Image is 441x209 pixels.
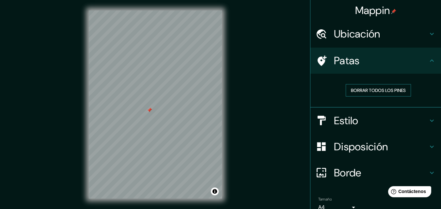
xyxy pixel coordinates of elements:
div: Disposición [310,134,441,160]
font: Estilo [334,114,358,127]
img: pin-icon.png [391,9,396,14]
button: Activar o desactivar atribución [211,187,219,195]
font: Mappin [355,4,390,17]
font: Tamaño [318,197,332,202]
font: Borde [334,166,361,180]
canvas: Mapa [89,10,222,199]
div: Borde [310,160,441,186]
div: Patas [310,48,441,74]
font: Patas [334,54,360,67]
font: Disposición [334,140,388,154]
button: Borrar todos los pines [346,84,411,97]
iframe: Lanzador de widgets de ayuda [383,184,434,202]
div: Ubicación [310,21,441,47]
div: Estilo [310,108,441,134]
font: Ubicación [334,27,380,41]
font: Borrar todos los pines [351,87,406,93]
